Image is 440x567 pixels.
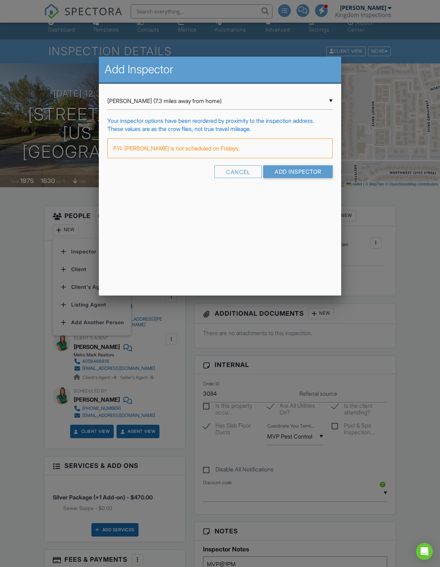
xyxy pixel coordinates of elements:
[107,125,332,133] div: These values are as the crow flies, not true travel mileage.
[105,62,335,76] h2: Add Inspector
[214,165,262,178] div: Cancel
[107,138,332,158] div: FYI: [PERSON_NAME] is not scheduled on Fridays.
[107,117,332,125] div: Your inspector options have been reordered by proximity to the inspection address.
[416,543,433,560] div: Open Intercom Messenger
[263,165,333,178] input: Add Inspector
